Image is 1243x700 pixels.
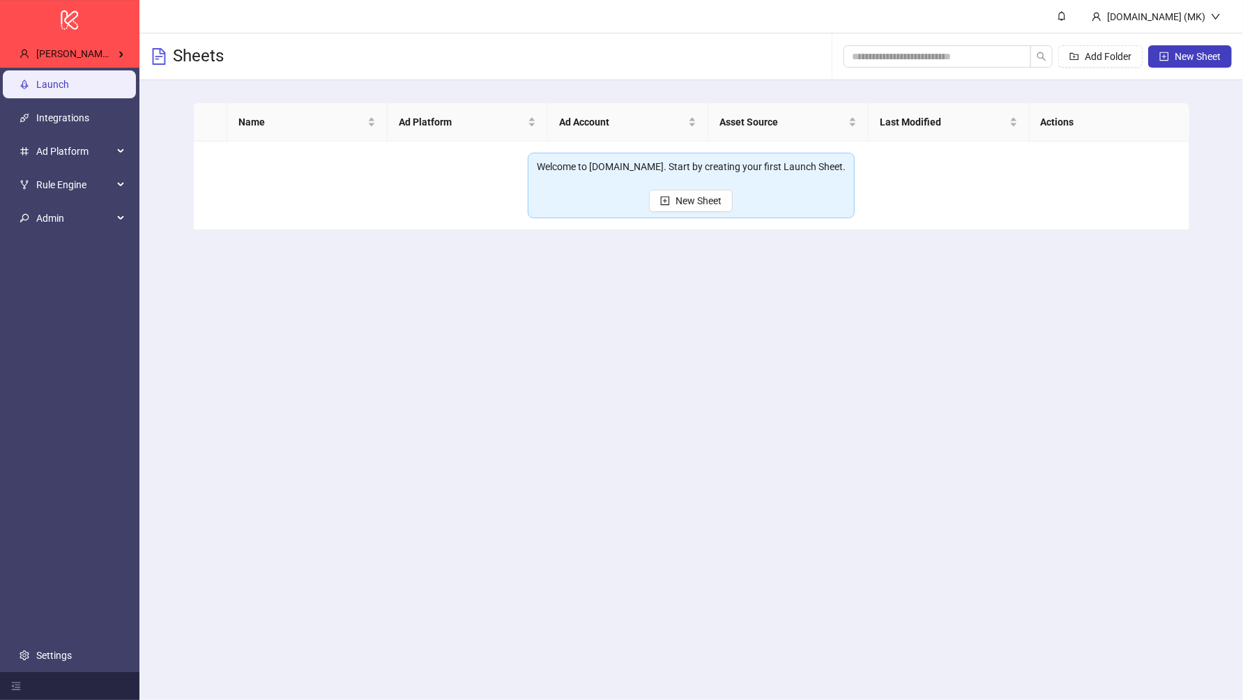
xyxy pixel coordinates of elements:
span: key [20,213,29,223]
th: Asset Source [708,103,869,142]
span: Add Folder [1085,51,1131,62]
span: Asset Source [719,114,846,130]
span: user [1092,12,1101,22]
div: [DOMAIN_NAME] (MK) [1101,9,1211,24]
a: Integrations [36,112,89,123]
div: Welcome to [DOMAIN_NAME]. Start by creating your first Launch Sheet. [537,159,846,174]
span: Ad Account [559,114,685,130]
span: Admin [36,204,113,232]
a: Launch [36,79,69,90]
th: Ad Platform [388,103,548,142]
button: Add Folder [1058,45,1143,68]
span: Ad Platform [399,114,525,130]
th: Actions [1030,103,1190,142]
span: Rule Engine [36,171,113,199]
span: down [1211,12,1221,22]
span: user [20,49,29,59]
span: Name [238,114,365,130]
span: [PERSON_NAME] / Pixel Theory [36,48,171,59]
span: fork [20,180,29,190]
span: search [1037,52,1046,61]
h3: Sheets [173,45,224,68]
th: Last Modified [869,103,1029,142]
th: Name [227,103,388,142]
button: New Sheet [649,190,733,212]
span: Last Modified [880,114,1006,130]
a: Settings [36,650,72,661]
span: folder-add [1069,52,1079,61]
span: plus-square [660,196,670,206]
span: New Sheet [676,195,722,206]
th: Ad Account [548,103,708,142]
span: New Sheet [1175,51,1221,62]
span: number [20,146,29,156]
span: file-text [151,48,167,65]
button: New Sheet [1148,45,1232,68]
span: Ad Platform [36,137,113,165]
span: plus-square [1159,52,1169,61]
span: menu-fold [11,681,21,691]
span: bell [1057,11,1067,21]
